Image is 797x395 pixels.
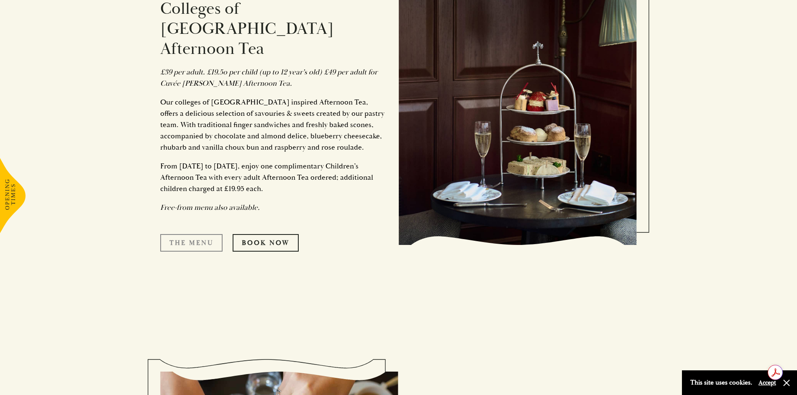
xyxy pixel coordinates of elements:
[233,234,299,252] a: Book Now
[160,234,223,252] a: The Menu
[759,379,776,387] button: Accept
[160,67,377,88] em: £39 per adult. £19.5o per child (up to 12 year’s old) £49 per adult for Cuvée [PERSON_NAME] After...
[160,161,386,194] p: From [DATE] to [DATE], enjoy one complimentary Children’s Afternoon Tea with every adult Afternoo...
[160,97,386,153] p: Our colleges of [GEOGRAPHIC_DATA] inspired Afternoon Tea, offers a delicious selection of savouri...
[782,379,791,387] button: Close and accept
[690,377,752,389] p: This site uses cookies.
[160,203,260,212] em: Free-from menu also available.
